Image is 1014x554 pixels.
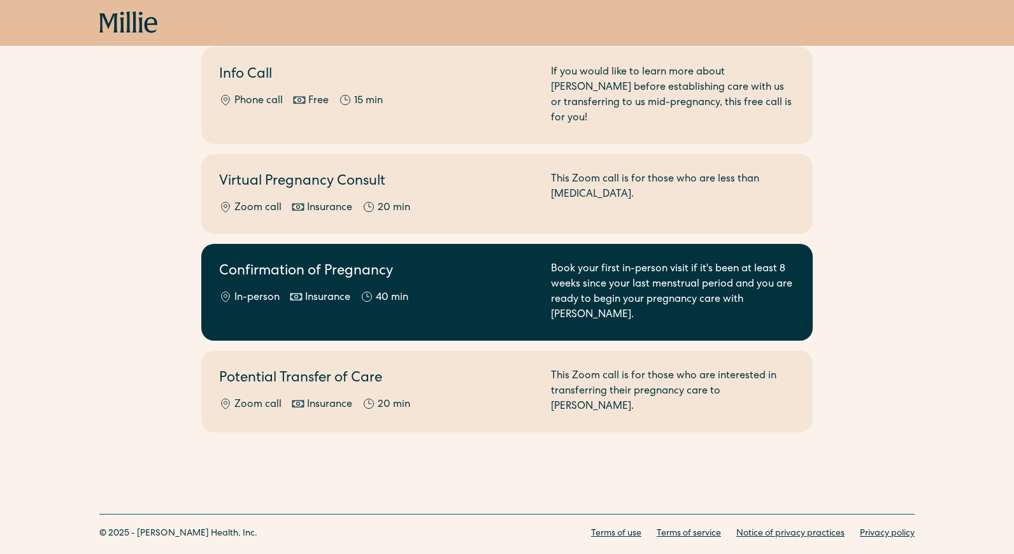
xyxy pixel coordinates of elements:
div: If you would like to learn more about [PERSON_NAME] before establishing care with us or transferr... [551,65,795,126]
a: Notice of privacy practices [736,527,845,541]
a: Info CallPhone callFree15 minIf you would like to learn more about [PERSON_NAME] before establish... [201,47,813,144]
div: Insurance [305,290,350,306]
div: This Zoom call is for those who are less than [MEDICAL_DATA]. [551,172,795,216]
div: Phone call [234,94,283,109]
h2: Potential Transfer of Care [219,369,536,390]
h2: Confirmation of Pregnancy [219,262,536,283]
a: Virtual Pregnancy ConsultZoom callInsurance20 minThis Zoom call is for those who are less than [M... [201,154,813,234]
h2: Info Call [219,65,536,86]
div: 40 min [376,290,408,306]
a: Potential Transfer of CareZoom callInsurance20 minThis Zoom call is for those who are interested ... [201,351,813,432]
div: Zoom call [234,397,282,413]
h2: Virtual Pregnancy Consult [219,172,536,193]
a: Terms of service [657,527,721,541]
div: 20 min [378,201,410,216]
div: This Zoom call is for those who are interested in transferring their pregnancy care to [PERSON_NA... [551,369,795,415]
a: Confirmation of PregnancyIn-personInsurance40 minBook your first in-person visit if it's been at ... [201,244,813,341]
div: 20 min [378,397,410,413]
div: Insurance [307,397,352,413]
a: Terms of use [591,527,641,541]
div: Zoom call [234,201,282,216]
div: Book your first in-person visit if it's been at least 8 weeks since your last menstrual period an... [551,262,795,323]
div: In-person [234,290,280,306]
a: Privacy policy [860,527,915,541]
div: Free [308,94,329,109]
div: © 2025 - [PERSON_NAME] Health, Inc. [99,527,257,541]
div: Insurance [307,201,352,216]
div: 15 min [354,94,383,109]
